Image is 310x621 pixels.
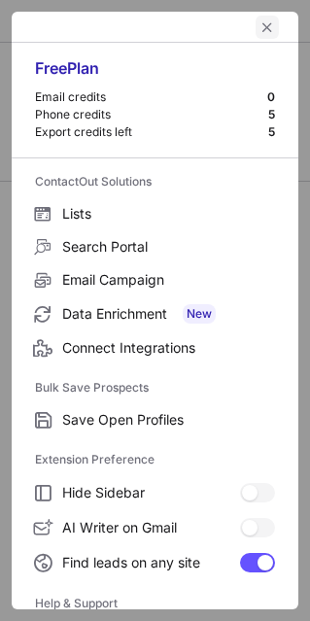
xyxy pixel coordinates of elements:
label: Bulk Save Prospects [35,372,275,403]
label: ContactOut Solutions [35,166,275,197]
span: Email Campaign [62,271,275,289]
span: Lists [62,205,275,223]
div: Email credits [35,89,267,105]
div: 5 [268,107,275,122]
label: Search Portal [12,230,298,263]
label: AI Writer on Gmail [12,510,298,545]
label: Connect Integrations [12,331,298,364]
label: Hide Sidebar [12,475,298,510]
label: Data Enrichment New [12,296,298,331]
label: Email Campaign [12,263,298,296]
span: AI Writer on Gmail [62,519,240,536]
label: Extension Preference [35,444,275,475]
span: Save Open Profiles [62,411,275,429]
button: right-button [31,17,51,37]
label: Lists [12,197,298,230]
label: Save Open Profiles [12,403,298,436]
span: Search Portal [62,238,275,256]
label: Help & Support [35,588,275,619]
div: 0 [267,89,275,105]
span: Connect Integrations [62,339,275,357]
span: New [183,304,216,324]
div: Free Plan [35,58,275,89]
div: 5 [268,124,275,140]
span: Data Enrichment [62,304,275,324]
label: Find leads on any site [12,545,298,580]
button: left-button [256,16,279,39]
span: Find leads on any site [62,554,240,571]
span: Hide Sidebar [62,484,240,501]
div: Phone credits [35,107,268,122]
div: Export credits left [35,124,268,140]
